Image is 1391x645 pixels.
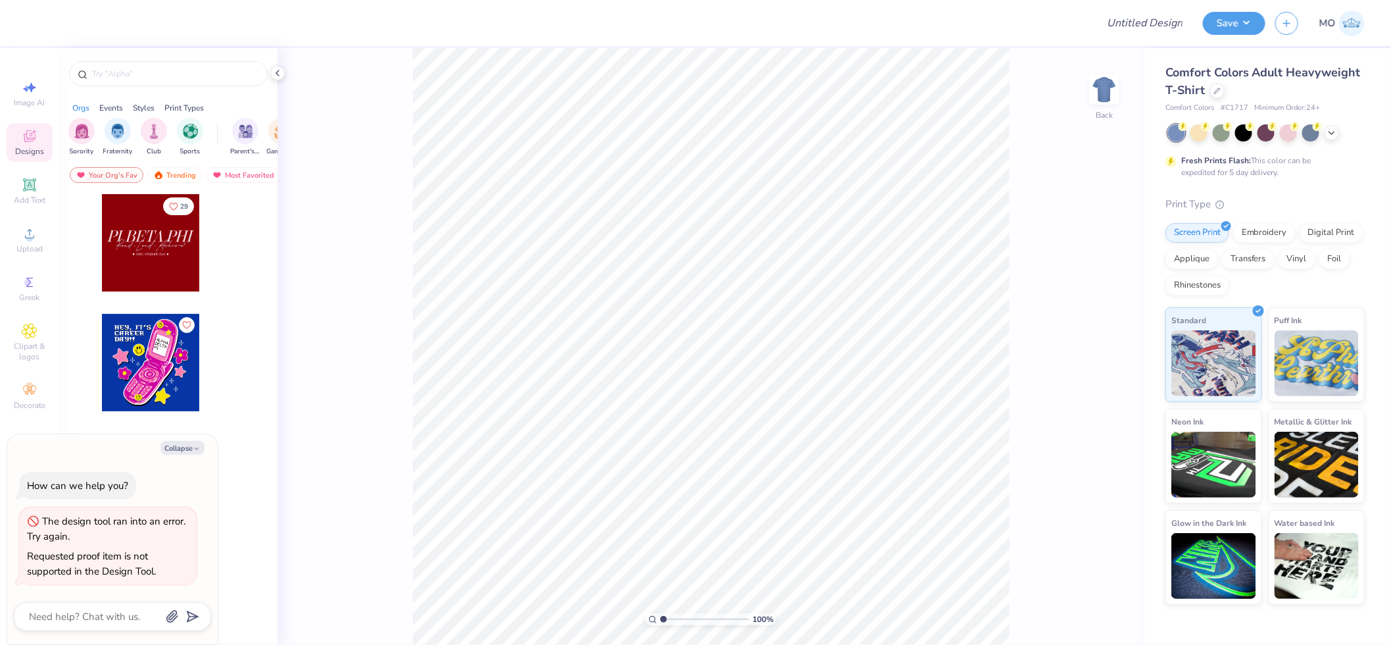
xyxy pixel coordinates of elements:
[1275,330,1359,396] img: Puff Ink
[1165,103,1214,114] span: Comfort Colors
[76,170,86,180] img: most_fav.gif
[1165,64,1361,98] span: Comfort Colors Adult Heavyweight T-Shirt
[20,292,40,303] span: Greek
[1319,16,1336,31] span: MO
[1171,516,1246,530] span: Glow in the Dark Ink
[1165,249,1218,269] div: Applique
[16,244,43,254] span: Upload
[68,118,95,157] button: filter button
[164,102,204,114] div: Print Types
[14,195,45,205] span: Add Text
[230,118,260,157] button: filter button
[1275,533,1359,599] img: Water based Ink
[177,118,203,157] div: filter for Sports
[1300,223,1363,243] div: Digital Print
[70,167,143,183] div: Your Org's Fav
[15,146,44,157] span: Designs
[141,118,167,157] button: filter button
[7,341,53,362] span: Clipart & logos
[1275,415,1352,428] span: Metallic & Glitter Ink
[183,124,198,139] img: Sports Image
[133,102,155,114] div: Styles
[1279,249,1315,269] div: Vinyl
[230,118,260,157] div: filter for Parent's Weekend
[74,124,89,139] img: Sorority Image
[266,147,297,157] span: Game Day
[752,613,773,625] span: 100 %
[1275,313,1302,327] span: Puff Ink
[160,441,205,455] button: Collapse
[1096,10,1193,36] input: Untitled Design
[1171,533,1256,599] img: Glow in the Dark Ink
[266,118,297,157] div: filter for Game Day
[147,124,161,139] img: Club Image
[103,118,133,157] button: filter button
[1165,276,1229,296] div: Rhinestones
[163,197,194,215] button: Like
[1221,103,1248,114] span: # C1717
[180,147,201,157] span: Sports
[179,317,195,333] button: Like
[1171,330,1256,396] img: Standard
[141,118,167,157] div: filter for Club
[266,118,297,157] button: filter button
[1171,415,1204,428] span: Neon Ink
[14,400,45,411] span: Decorate
[1171,432,1256,498] img: Neon Ink
[99,102,123,114] div: Events
[147,167,202,183] div: Trending
[1171,313,1206,327] span: Standard
[238,124,253,139] img: Parent's Weekend Image
[103,147,133,157] span: Fraternity
[177,118,203,157] button: filter button
[153,170,164,180] img: trending.gif
[1339,11,1365,36] img: Mirabelle Olis
[1096,109,1113,121] div: Back
[1165,197,1365,212] div: Print Type
[91,67,259,80] input: Try "Alpha"
[27,479,128,492] div: How can we help you?
[27,550,156,578] div: Requested proof item is not supported in the Design Tool.
[1203,12,1265,35] button: Save
[1181,155,1343,178] div: This color can be expedited for 5 day delivery.
[1222,249,1275,269] div: Transfers
[147,147,161,157] span: Club
[206,167,280,183] div: Most Favorited
[1181,155,1251,166] strong: Fresh Prints Flash:
[1319,11,1365,36] a: MO
[180,203,188,210] span: 29
[68,118,95,157] div: filter for Sorority
[1165,223,1229,243] div: Screen Print
[1233,223,1296,243] div: Embroidery
[72,102,89,114] div: Orgs
[14,97,45,108] span: Image AI
[212,170,222,180] img: most_fav.gif
[230,147,260,157] span: Parent's Weekend
[103,118,133,157] div: filter for Fraternity
[1091,76,1117,103] img: Back
[1319,249,1350,269] div: Foil
[1275,516,1335,530] span: Water based Ink
[1275,432,1359,498] img: Metallic & Glitter Ink
[27,515,185,543] div: The design tool ran into an error. Try again.
[1255,103,1321,114] span: Minimum Order: 24 +
[110,124,125,139] img: Fraternity Image
[70,147,94,157] span: Sorority
[274,124,289,139] img: Game Day Image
